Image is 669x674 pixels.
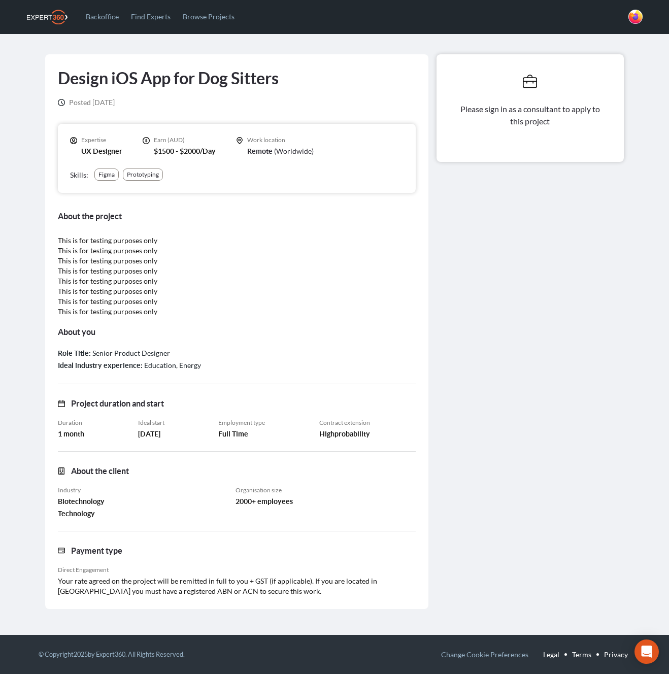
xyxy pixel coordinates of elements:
[58,347,416,359] div: Senior Product Designer
[71,544,122,558] h3: Payment type
[58,349,91,357] label: Role Title :
[236,486,282,494] span: Organisation size
[69,98,91,107] span: Posted
[154,146,216,156] p: $1500 - $2000/Day
[218,419,265,427] span: Employment type
[628,10,643,24] span: Kennith
[58,99,65,106] svg: icon
[319,419,370,427] span: Contract extension
[127,171,159,179] div: Prototyping
[138,429,160,439] span: [DATE]
[143,137,150,144] svg: icon
[58,209,416,223] h3: About the project
[319,429,370,439] span: High probability
[70,171,88,179] span: Skills:
[236,496,293,507] span: 2000+ employees
[71,396,164,411] h3: Project duration and start
[523,75,537,89] svg: icon
[58,325,416,339] h3: About you
[70,137,77,144] svg: icon
[236,137,243,144] svg: icon
[460,104,601,126] span: Please sign in as a consultant to apply to this project
[58,359,416,372] div: Education, Energy
[58,566,416,574] p: Direct Engagement
[58,400,65,407] svg: icon
[441,648,528,661] button: Change Cookie Preferences
[81,136,122,144] p: Expertise
[58,547,65,554] svg: icon
[71,464,129,478] h3: About the client
[604,648,628,661] a: Privacy
[39,650,185,658] small: © Copyright 2025 by Expert360. All Rights Reserved.
[572,648,591,661] a: Terms
[98,171,115,179] div: Figma
[58,467,65,475] svg: icon
[247,147,273,155] span: Remote
[218,429,248,439] span: Full Time
[58,235,416,317] p: This is for testing purposes only This is for testing purposes only This is for testing purposes ...
[58,576,416,596] p: Your rate agreed on the project will be remitted in full to you + GST (if applicable). If you are...
[274,147,314,155] span: ( Worldwide )
[58,67,279,89] h1: Design iOS App for Dog Sitters
[154,136,216,144] p: Earn (AUD)
[58,419,82,427] span: Duration
[27,10,68,24] img: Expert360
[543,648,559,661] a: Legal
[247,136,314,144] p: Work location
[634,639,659,664] div: Open Intercom Messenger
[69,97,115,108] span: [DATE]
[58,486,81,494] span: Industry
[138,419,164,427] span: Ideal start
[58,429,84,439] span: 1 month
[81,146,122,156] p: UX Designer
[58,361,143,369] label: Ideal industry experience :
[58,509,95,519] span: Technology
[58,496,105,507] span: Biotechnology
